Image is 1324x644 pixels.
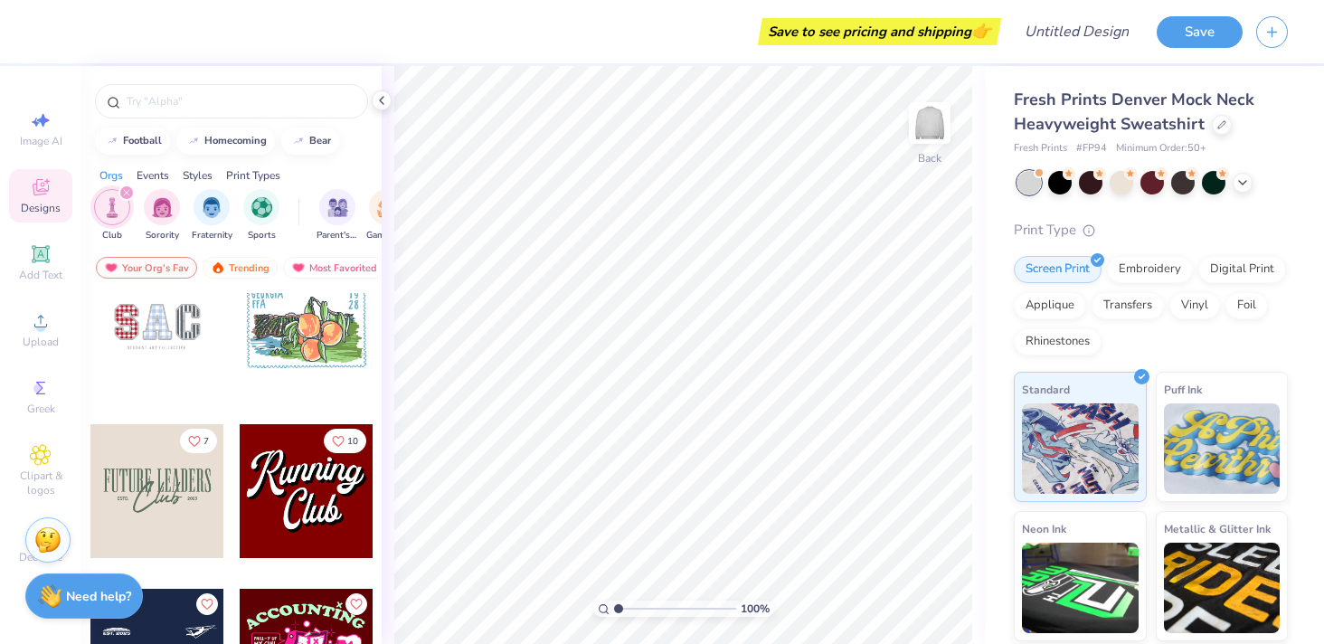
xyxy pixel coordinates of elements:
[192,189,232,242] div: filter for Fraternity
[144,189,180,242] div: filter for Sorority
[1022,403,1139,494] img: Standard
[23,335,59,349] span: Upload
[226,167,280,184] div: Print Types
[918,150,941,166] div: Back
[19,550,62,564] span: Decorate
[20,134,62,148] span: Image AI
[1022,519,1066,538] span: Neon Ink
[102,197,122,218] img: Club Image
[204,136,267,146] div: homecoming
[192,229,232,242] span: Fraternity
[202,197,222,218] img: Fraternity Image
[1014,256,1102,283] div: Screen Print
[105,136,119,147] img: trend_line.gif
[912,105,948,141] img: Back
[291,136,306,147] img: trend_line.gif
[248,229,276,242] span: Sports
[971,20,991,42] span: 👉
[243,189,279,242] button: filter button
[309,136,331,146] div: bear
[180,429,217,453] button: Like
[19,268,62,282] span: Add Text
[1014,89,1254,135] span: Fresh Prints Denver Mock Neck Heavyweight Sweatshirt
[347,437,358,446] span: 10
[1164,403,1281,494] img: Puff Ink
[1198,256,1286,283] div: Digital Print
[324,429,366,453] button: Like
[1164,519,1271,538] span: Metallic & Glitter Ink
[99,167,123,184] div: Orgs
[183,167,213,184] div: Styles
[243,189,279,242] div: filter for Sports
[1022,543,1139,633] img: Neon Ink
[1225,292,1268,319] div: Foil
[1014,220,1288,241] div: Print Type
[192,189,232,242] button: filter button
[211,261,225,274] img: trending.gif
[102,229,122,242] span: Club
[137,167,169,184] div: Events
[366,189,408,242] div: filter for Game Day
[1014,141,1067,156] span: Fresh Prints
[95,128,170,155] button: football
[1164,380,1202,399] span: Puff Ink
[283,257,385,279] div: Most Favorited
[1092,292,1164,319] div: Transfers
[176,128,275,155] button: homecoming
[203,257,278,279] div: Trending
[327,197,348,218] img: Parent's Weekend Image
[203,437,209,446] span: 7
[1076,141,1107,156] span: # FP94
[366,229,408,242] span: Game Day
[1010,14,1143,50] input: Untitled Design
[291,261,306,274] img: most_fav.gif
[144,189,180,242] button: filter button
[152,197,173,218] img: Sorority Image
[94,189,130,242] div: filter for Club
[9,469,72,497] span: Clipart & logos
[94,189,130,242] button: filter button
[741,601,770,617] span: 100 %
[125,92,356,110] input: Try "Alpha"
[1169,292,1220,319] div: Vinyl
[104,261,118,274] img: most_fav.gif
[1022,380,1070,399] span: Standard
[317,229,358,242] span: Parent's Weekend
[146,229,179,242] span: Sorority
[27,402,55,416] span: Greek
[281,128,339,155] button: bear
[317,189,358,242] div: filter for Parent's Weekend
[1107,256,1193,283] div: Embroidery
[96,257,197,279] div: Your Org's Fav
[377,197,398,218] img: Game Day Image
[345,593,367,615] button: Like
[1157,16,1243,48] button: Save
[66,588,131,605] strong: Need help?
[196,593,218,615] button: Like
[251,197,272,218] img: Sports Image
[317,189,358,242] button: filter button
[366,189,408,242] button: filter button
[1116,141,1206,156] span: Minimum Order: 50 +
[123,136,162,146] div: football
[1164,543,1281,633] img: Metallic & Glitter Ink
[1014,292,1086,319] div: Applique
[762,18,997,45] div: Save to see pricing and shipping
[186,136,201,147] img: trend_line.gif
[1014,328,1102,355] div: Rhinestones
[21,201,61,215] span: Designs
